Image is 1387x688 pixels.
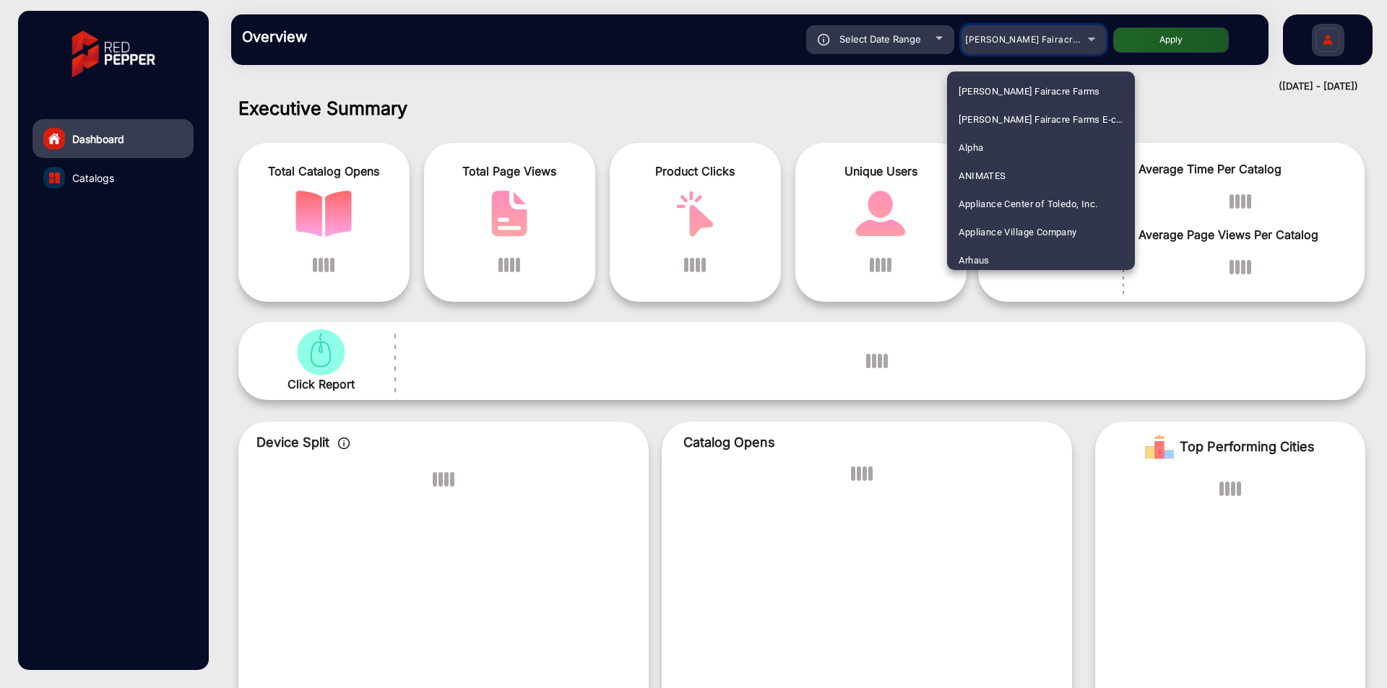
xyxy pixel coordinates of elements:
span: [PERSON_NAME] Fairacre Farms [959,77,1099,105]
span: Appliance Village Company [959,218,1076,246]
span: [PERSON_NAME] Fairacre Farms E-commerce [959,105,1123,134]
span: Arhaus [959,246,989,274]
span: Appliance Center of Toledo, Inc. [959,190,1097,218]
span: Alpha [959,134,983,162]
span: ANIMATES [959,162,1006,190]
